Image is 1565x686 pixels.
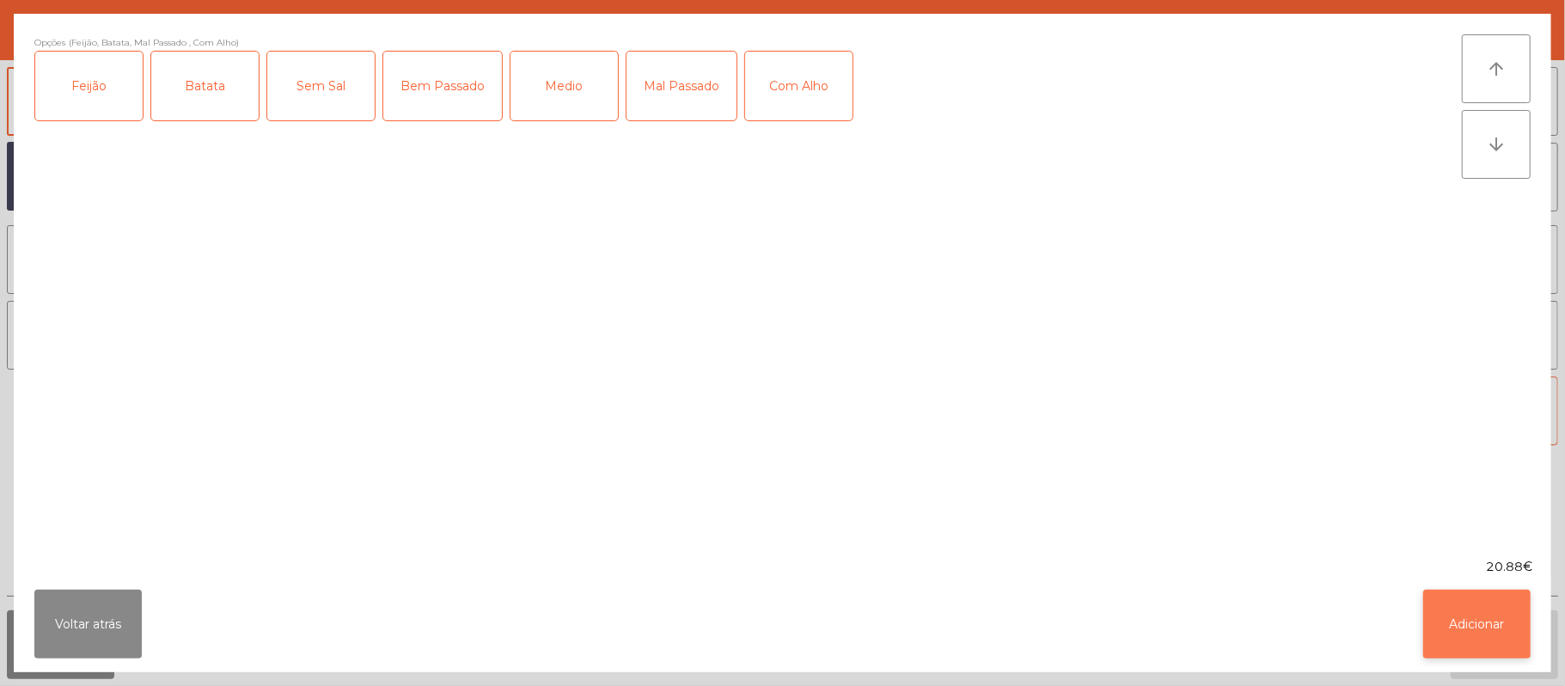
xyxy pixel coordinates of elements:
div: Bem Passado [383,52,502,120]
div: 20.88€ [14,558,1551,576]
button: arrow_downward [1462,110,1531,179]
button: Adicionar [1423,590,1531,658]
button: arrow_upward [1462,34,1531,103]
span: (Feijão, Batata, Mal Passado , Com Alho) [69,34,239,51]
span: Opções [34,34,65,51]
button: Voltar atrás [34,590,142,658]
i: arrow_downward [1486,134,1507,155]
i: arrow_upward [1486,58,1507,79]
div: Feijão [35,52,143,120]
div: Batata [151,52,259,120]
div: Sem Sal [267,52,375,120]
div: Com Alho [745,52,853,120]
div: Mal Passado [627,52,737,120]
div: Medio [510,52,618,120]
